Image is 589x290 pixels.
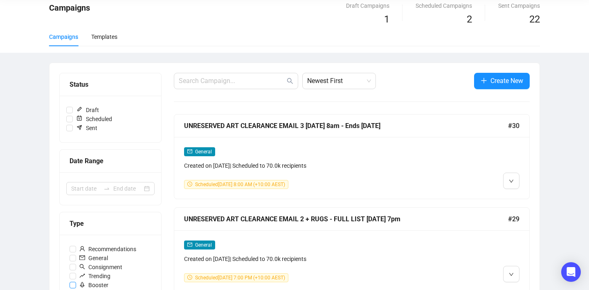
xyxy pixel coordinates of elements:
[187,149,192,154] span: mail
[187,182,192,187] span: clock-circle
[509,179,514,184] span: down
[529,13,540,25] span: 22
[70,79,151,90] div: Status
[467,13,472,25] span: 2
[307,73,371,89] span: Newest First
[481,77,487,84] span: plus
[49,32,78,41] div: Campaigns
[113,184,142,193] input: End date
[508,121,519,131] span: #30
[79,246,85,252] span: user
[70,156,151,166] div: Date Range
[508,214,519,224] span: #29
[187,275,192,280] span: clock-circle
[187,242,192,247] span: mail
[91,32,117,41] div: Templates
[76,245,139,254] span: Recommendations
[73,124,101,133] span: Sent
[79,273,85,279] span: rise
[509,272,514,277] span: down
[184,121,508,131] div: UNRESERVED ART CLEARANCE EMAIL 3 [DATE] 8am - Ends [DATE]
[76,254,111,263] span: General
[174,114,530,199] a: UNRESERVED ART CLEARANCE EMAIL 3 [DATE] 8am - Ends [DATE]#30mailGeneralCreated on [DATE]| Schedul...
[76,263,126,272] span: Consignment
[184,214,508,224] div: UNRESERVED ART CLEARANCE EMAIL 2 + RUGS - FULL LIST [DATE] 7pm
[474,73,530,89] button: Create New
[346,1,389,10] div: Draft Campaigns
[184,161,434,170] div: Created on [DATE] | Scheduled to 70.0k recipients
[195,149,212,155] span: General
[416,1,472,10] div: Scheduled Campaigns
[73,115,115,124] span: Scheduled
[103,185,110,192] span: to
[287,78,293,84] span: search
[184,254,434,263] div: Created on [DATE] | Scheduled to 70.0k recipients
[76,272,114,281] span: Trending
[76,281,112,290] span: Booster
[70,218,151,229] div: Type
[79,282,85,288] span: rocket
[195,182,285,187] span: Scheduled [DATE] 8:00 AM (+10:00 AEST)
[49,3,90,13] span: Campaigns
[79,264,85,270] span: search
[179,76,285,86] input: Search Campaign...
[73,106,102,115] span: Draft
[384,13,389,25] span: 1
[79,255,85,261] span: mail
[195,242,212,248] span: General
[195,275,285,281] span: Scheduled [DATE] 7:00 PM (+10:00 AEST)
[561,262,581,282] div: Open Intercom Messenger
[103,185,110,192] span: swap-right
[498,1,540,10] div: Sent Campaigns
[71,184,100,193] input: Start date
[490,76,523,86] span: Create New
